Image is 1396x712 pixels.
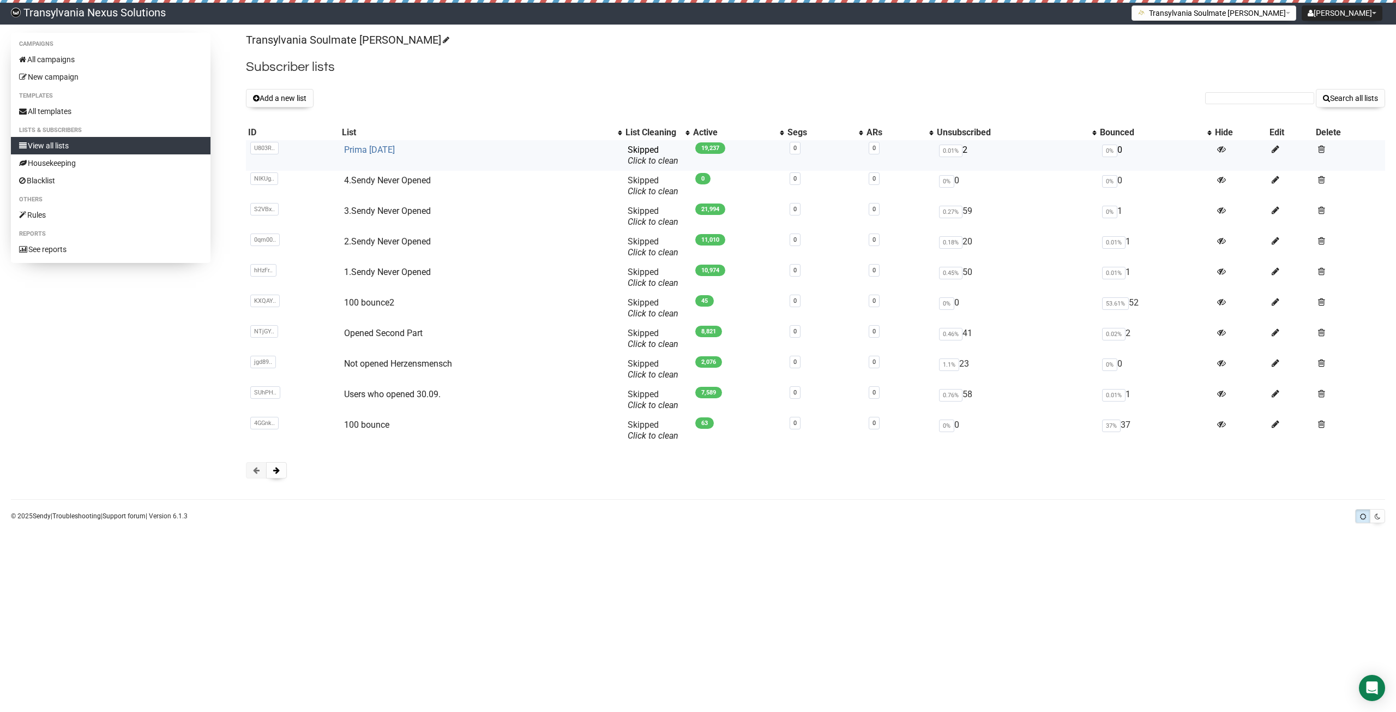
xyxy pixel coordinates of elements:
[628,247,678,258] a: Click to clean
[628,217,678,227] a: Click to clean
[250,264,276,277] span: hHzFr..
[939,236,962,249] span: 0.18%
[693,127,774,138] div: Active
[793,175,797,182] a: 0
[11,206,210,224] a: Rules
[628,430,678,441] a: Click to clean
[1359,675,1385,701] div: Open Intercom Messenger
[793,328,797,335] a: 0
[935,293,1098,324] td: 0
[1316,89,1385,107] button: Search all lists
[628,236,678,258] span: Skipped
[939,389,962,402] span: 0.76%
[344,206,431,216] a: 3.Sendy Never Opened
[11,68,210,86] a: New campaign
[628,400,678,410] a: Click to clean
[935,415,1098,446] td: 0
[628,175,678,196] span: Skipped
[11,137,210,154] a: View all lists
[935,201,1098,232] td: 59
[1316,127,1383,138] div: Delete
[342,127,612,138] div: List
[785,125,865,140] th: Segs: No sort applied, activate to apply an ascending sort
[872,175,876,182] a: 0
[695,356,722,368] span: 2,076
[628,339,678,349] a: Click to clean
[11,8,21,17] img: 586cc6b7d8bc403f0c61b981d947c989
[11,510,188,522] p: © 2025 | | | Version 6.1.3
[872,420,876,427] a: 0
[623,125,691,140] th: List Cleaning: No sort applied, activate to apply an ascending sort
[344,297,394,308] a: 100 bounce2
[11,154,210,172] a: Housekeeping
[248,127,338,138] div: ID
[872,297,876,304] a: 0
[1314,125,1385,140] th: Delete: No sort applied, sorting is disabled
[628,328,678,349] span: Skipped
[695,204,725,215] span: 21,994
[935,324,1098,354] td: 41
[344,175,431,186] a: 4.Sendy Never Opened
[246,89,314,107] button: Add a new list
[935,140,1098,171] td: 2
[1138,8,1146,17] img: 1.png
[939,145,962,157] span: 0.01%
[250,142,279,154] span: U803R..
[246,33,448,46] a: Transylvania Soulmate [PERSON_NAME]
[1102,297,1129,310] span: 53.61%
[246,57,1385,77] h2: Subscriber lists
[628,297,678,319] span: Skipped
[939,358,959,371] span: 1.1%
[1098,324,1213,354] td: 2
[793,420,797,427] a: 0
[1102,145,1117,157] span: 0%
[340,125,623,140] th: List: No sort applied, activate to apply an ascending sort
[344,328,423,338] a: Opened Second Part
[935,354,1098,385] td: 23
[250,295,280,307] span: KXQAY..
[1100,127,1202,138] div: Bounced
[1267,125,1314,140] th: Edit: No sort applied, sorting is disabled
[939,420,954,432] span: 0%
[695,295,714,307] span: 45
[935,385,1098,415] td: 58
[11,51,210,68] a: All campaigns
[793,206,797,213] a: 0
[628,145,678,166] span: Skipped
[695,173,711,184] span: 0
[52,512,101,520] a: Troubleshooting
[939,328,962,340] span: 0.46%
[250,417,279,429] span: 4GGnk..
[344,389,441,399] a: Users who opened 30.09.
[250,325,278,338] span: NTjGY..
[628,206,678,227] span: Skipped
[344,267,431,277] a: 1.Sendy Never Opened
[11,241,210,258] a: See reports
[1102,389,1126,402] span: 0.01%
[344,420,389,430] a: 100 bounce
[1102,358,1117,371] span: 0%
[250,172,278,185] span: NIKUg..
[787,127,854,138] div: Segs
[103,512,146,520] a: Support forum
[1102,267,1126,279] span: 0.01%
[628,369,678,380] a: Click to clean
[793,145,797,152] a: 0
[1132,5,1296,21] button: Transylvania Soulmate [PERSON_NAME]
[793,236,797,243] a: 0
[1098,293,1213,324] td: 52
[1102,328,1126,340] span: 0.02%
[939,267,962,279] span: 0.45%
[1098,385,1213,415] td: 1
[935,125,1098,140] th: Unsubscribed: No sort applied, activate to apply an ascending sort
[628,389,678,410] span: Skipped
[872,206,876,213] a: 0
[246,125,340,140] th: ID: No sort applied, sorting is disabled
[628,420,678,441] span: Skipped
[11,193,210,206] li: Others
[872,328,876,335] a: 0
[33,512,51,520] a: Sendy
[250,386,280,399] span: SUhPH..
[628,155,678,166] a: Click to clean
[1269,127,1311,138] div: Edit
